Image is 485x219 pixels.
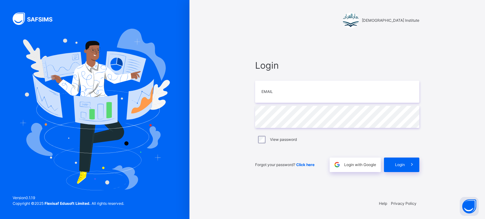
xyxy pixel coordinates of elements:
[296,162,314,167] a: Click here
[13,13,60,25] img: SAFSIMS Logo
[391,201,416,206] a: Privacy Policy
[270,137,297,142] label: View password
[255,59,419,72] span: Login
[255,162,314,167] span: Forgot your password?
[460,197,479,216] button: Open asap
[333,161,341,168] img: google.396cfc9801f0270233282035f929180a.svg
[13,195,124,201] span: Version 0.1.19
[362,18,419,23] span: [DEMOGRAPHIC_DATA] Institute
[13,201,124,206] span: Copyright © 2025 All rights reserved.
[379,201,387,206] a: Help
[395,162,405,168] span: Login
[45,201,91,206] strong: Flexisaf Edusoft Limited.
[20,29,170,190] img: Hero Image
[344,162,376,168] span: Login with Google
